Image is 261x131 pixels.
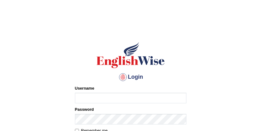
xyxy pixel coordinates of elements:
img: Logo of English Wise sign in for intelligent practice with AI [95,41,166,69]
h4: Login [75,72,186,82]
label: Username [75,85,94,91]
label: Password [75,106,94,112]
